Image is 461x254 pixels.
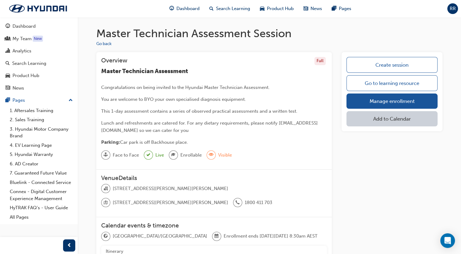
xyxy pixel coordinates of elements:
span: Enrollment ends [DATE][DATE] 8:30am AEST [224,233,317,240]
div: Pages [12,97,25,104]
a: Go to learning resource [346,75,438,91]
span: Visible [218,152,232,159]
div: Full [314,57,326,65]
a: Analytics [2,45,75,57]
img: Trak [3,2,73,15]
a: car-iconProduct Hub [255,2,299,15]
span: [GEOGRAPHIC_DATA]/[GEOGRAPHIC_DATA] [113,233,207,240]
span: car-icon [5,73,10,79]
span: This 1-day assessment contains a series of observed practical assessments and a written test. [101,108,297,114]
span: [STREET_ADDRESS][PERSON_NAME][PERSON_NAME] [113,199,228,206]
a: News [2,83,75,94]
div: News [12,85,24,92]
span: sessionType_FACE_TO_FACE-icon [104,151,108,159]
button: Go back [96,41,112,48]
span: Enrollable [180,152,202,159]
h3: VenueDetails [101,175,327,182]
a: Product Hub [2,70,75,81]
button: Pages [2,95,75,106]
span: Lunch and refreshments are catered for. For any dietary requirements, please notify [EMAIL_ADDRES... [101,120,318,133]
span: phone-icon [236,199,240,207]
div: My Team [12,35,32,42]
span: news-icon [5,86,10,91]
a: All Pages [7,213,75,222]
span: Search Learning [216,5,250,12]
span: Car park is off Backhouse place. [120,139,188,145]
h1: Master Technician Assessment Session [96,27,442,40]
span: guage-icon [169,5,174,12]
a: Dashboard [2,21,75,32]
span: graduationCap-icon [171,151,176,159]
a: HyTRAK FAQ's - User Guide [7,203,75,213]
a: Search Learning [2,58,75,69]
span: eye-icon [209,151,213,159]
span: tick-icon [147,151,150,159]
a: Connex - Digital Customer Experience Management [7,187,75,203]
a: pages-iconPages [327,2,356,15]
a: 6. AD Creator [7,159,75,169]
a: Bluelink - Connected Service [7,178,75,187]
span: pages-icon [332,5,336,12]
a: 1. Aftersales Training [7,106,75,115]
span: Live [155,152,164,159]
button: RR [447,3,458,14]
span: RR [450,5,456,12]
span: location-icon [104,199,108,207]
a: 4. EV Learning Page [7,141,75,150]
span: pages-icon [5,98,10,103]
a: 2. Sales Training [7,115,75,125]
span: Parking: [101,139,120,145]
span: guage-icon [5,24,10,29]
span: Congratulations on being invited to the Hyundai Master Technician Assessment. [101,85,270,90]
span: search-icon [5,61,10,66]
button: DashboardMy TeamAnalyticsSearch LearningProduct HubNews [2,19,75,95]
div: Open Intercom Messenger [440,233,455,248]
a: search-iconSearch Learning [204,2,255,15]
span: globe-icon [104,232,108,240]
span: organisation-icon [104,185,108,193]
div: Product Hub [12,72,39,79]
a: guage-iconDashboard [165,2,204,15]
span: people-icon [5,36,10,42]
span: search-icon [209,5,214,12]
a: 3. Hyundai Motor Company Brand [7,125,75,141]
span: Pages [339,5,351,12]
a: Create session [346,57,438,73]
button: Add to Calendar [346,111,438,126]
span: calendar-icon [215,232,219,240]
span: news-icon [303,5,308,12]
span: You are welcome to BYO your own specialised diagnosis equipment. [101,97,246,102]
a: Manage enrollment [346,93,438,109]
span: Dashboard [176,5,200,12]
span: chart-icon [5,48,10,54]
a: 5. Hyundai Warranty [7,150,75,159]
span: News [310,5,322,12]
h3: Overview [101,57,127,65]
span: Face to Face [113,152,139,159]
a: news-iconNews [299,2,327,15]
h3: Calendar events & timezone [101,222,327,229]
span: up-icon [69,97,73,104]
span: Master Technician Assessment [101,68,188,75]
a: 7. Guaranteed Future Value [7,168,75,178]
div: Analytics [12,48,31,55]
div: Tooltip anchor [33,36,43,42]
span: 1800 411 703 [245,199,272,206]
span: prev-icon [67,242,72,249]
div: Search Learning [12,60,46,67]
a: My Team [2,33,75,44]
span: Product Hub [267,5,294,12]
span: [STREET_ADDRESS][PERSON_NAME][PERSON_NAME] [113,185,228,192]
div: Dashboard [12,23,36,30]
span: car-icon [260,5,264,12]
